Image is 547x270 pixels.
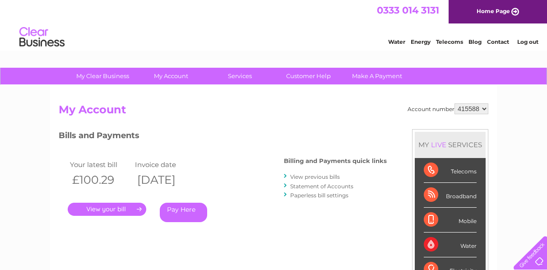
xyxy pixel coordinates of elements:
[517,38,538,45] a: Log out
[424,183,477,208] div: Broadband
[411,38,431,45] a: Energy
[133,158,198,171] td: Invoice date
[61,5,487,44] div: Clear Business is a trading name of Verastar Limited (registered in [GEOGRAPHIC_DATA] No. 3667643...
[203,68,277,84] a: Services
[468,38,482,45] a: Blog
[487,38,509,45] a: Contact
[415,132,486,158] div: MY SERVICES
[424,233,477,257] div: Water
[290,192,348,199] a: Paperless bill settings
[424,208,477,233] div: Mobile
[59,129,387,145] h3: Bills and Payments
[377,5,439,16] a: 0333 014 3131
[134,68,209,84] a: My Account
[424,158,477,183] div: Telecoms
[65,68,140,84] a: My Clear Business
[388,38,405,45] a: Water
[160,203,207,222] a: Pay Here
[436,38,463,45] a: Telecoms
[271,68,346,84] a: Customer Help
[68,203,146,216] a: .
[68,171,133,189] th: £100.29
[133,171,198,189] th: [DATE]
[284,158,387,164] h4: Billing and Payments quick links
[59,103,488,121] h2: My Account
[429,140,448,149] div: LIVE
[68,158,133,171] td: Your latest bill
[290,173,340,180] a: View previous bills
[340,68,414,84] a: Make A Payment
[408,103,488,114] div: Account number
[290,183,353,190] a: Statement of Accounts
[19,23,65,51] img: logo.png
